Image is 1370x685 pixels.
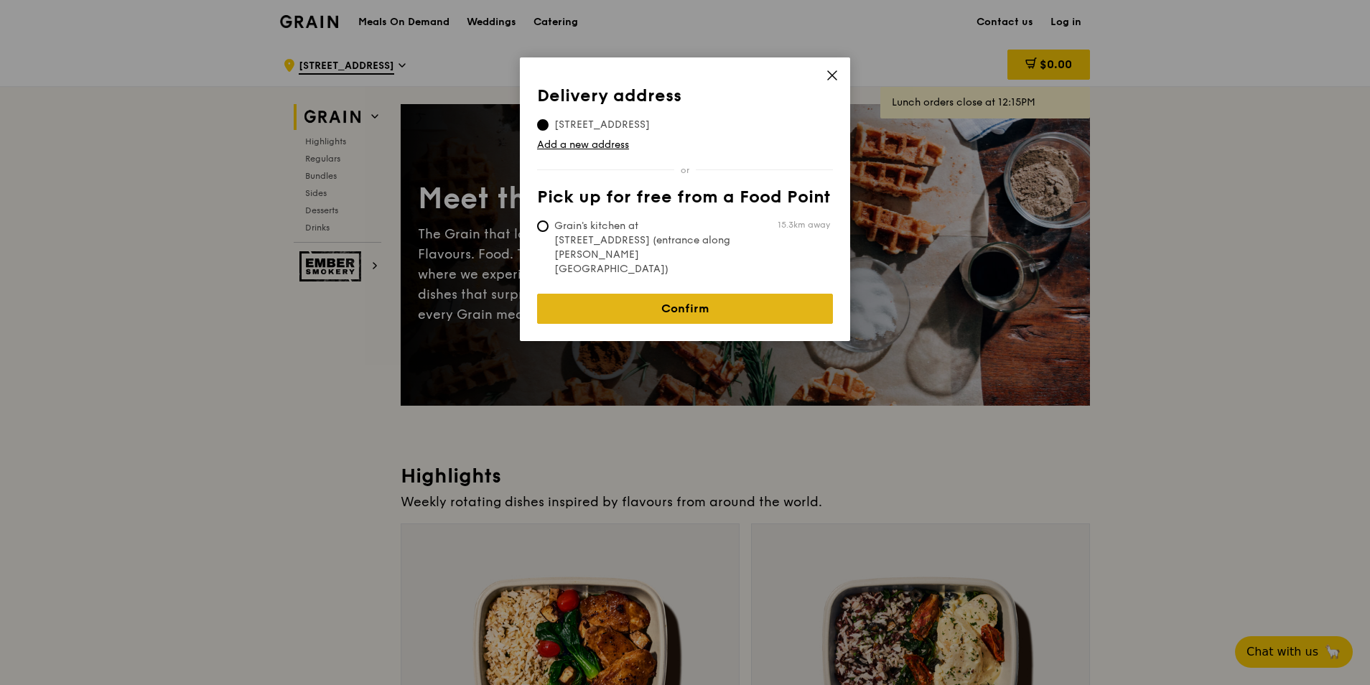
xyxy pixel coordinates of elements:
[537,138,833,152] a: Add a new address
[537,118,667,132] span: [STREET_ADDRESS]
[537,86,833,112] th: Delivery address
[537,294,833,324] a: Confirm
[537,119,549,131] input: [STREET_ADDRESS]
[537,220,549,232] input: Grain's kitchen at [STREET_ADDRESS] (entrance along [PERSON_NAME][GEOGRAPHIC_DATA])15.3km away
[537,219,751,276] span: Grain's kitchen at [STREET_ADDRESS] (entrance along [PERSON_NAME][GEOGRAPHIC_DATA])
[537,187,833,213] th: Pick up for free from a Food Point
[778,219,830,230] span: 15.3km away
